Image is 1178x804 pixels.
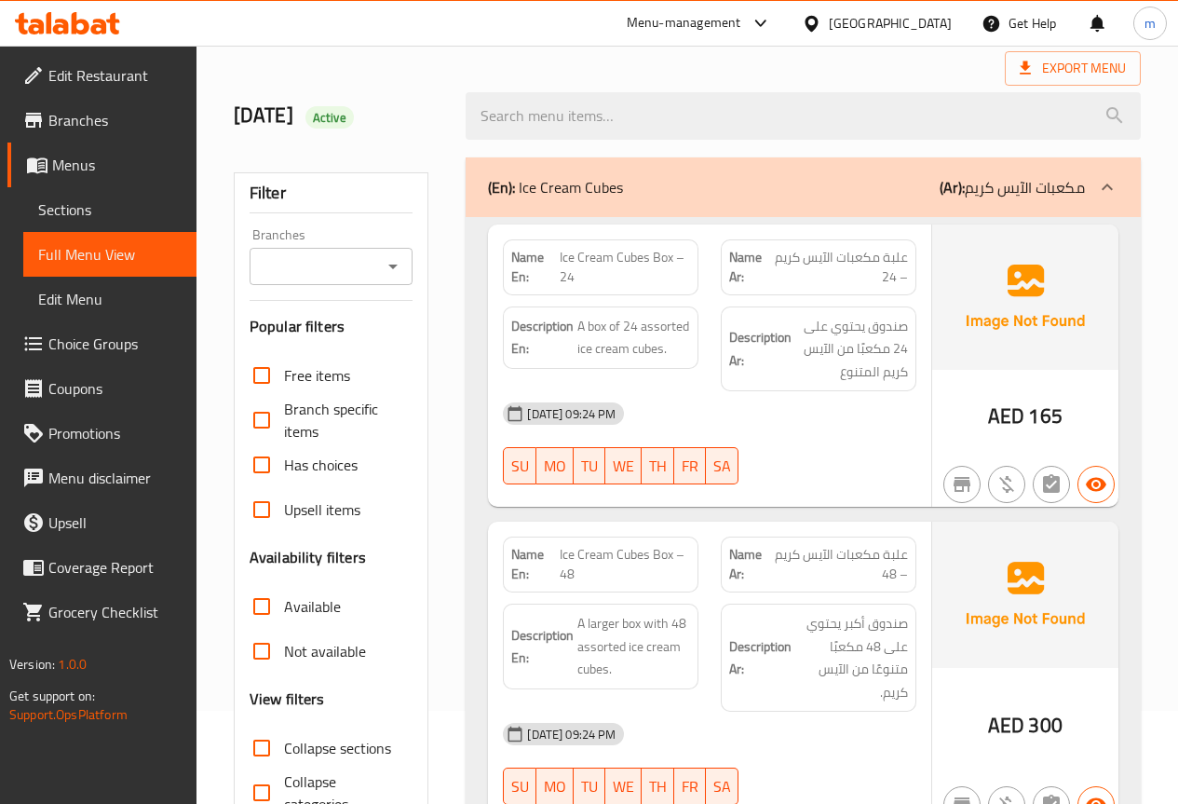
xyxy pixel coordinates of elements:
[932,225,1118,370] img: Ae5nvW7+0k+MAAAAAElFTkSuQmCC
[284,454,358,476] span: Has choices
[38,198,182,221] span: Sections
[9,702,128,727] a: Support.OpsPlatform
[560,248,690,287] span: Ice Cream Cubes Box – 24
[7,590,196,634] a: Grocery Checklist
[713,773,731,800] span: SA
[520,405,623,423] span: [DATE] 09:24 PM
[305,106,354,129] div: Active
[940,176,1085,198] p: مكعبات الآيس كريم
[38,243,182,266] span: Full Menu View
[250,688,325,710] h3: View filters
[511,248,560,287] strong: Name En:
[729,635,792,681] strong: Description Ar:
[795,612,908,703] span: صندوق أكبر يحتوي على 48 مكعبًا متنوعًا من الآيس كريم.
[943,466,981,503] button: Not branch specific item
[581,453,598,480] span: TU
[729,545,771,584] strong: Name Ar:
[713,453,731,480] span: SA
[250,547,366,568] h3: Availability filters
[52,154,182,176] span: Menus
[772,248,908,287] span: علبة مكعبات الآيس كريم – 24
[503,447,536,484] button: SU
[7,321,196,366] a: Choice Groups
[649,453,667,480] span: TH
[23,277,196,321] a: Edit Menu
[1144,13,1156,34] span: m
[48,109,182,131] span: Branches
[1077,466,1115,503] button: Available
[706,447,738,484] button: SA
[48,377,182,400] span: Coupons
[520,726,623,743] span: [DATE] 09:24 PM
[511,315,574,361] strong: Description En:
[7,98,196,143] a: Branches
[642,447,674,484] button: TH
[284,398,399,443] span: Branch specific items
[305,109,354,127] span: Active
[544,453,566,480] span: MO
[729,326,792,372] strong: Description Ar:
[7,411,196,456] a: Promotions
[7,456,196,500] a: Menu disclaimer
[1028,398,1062,434] span: 165
[511,545,560,584] strong: Name En:
[23,187,196,232] a: Sections
[9,684,95,708] span: Get support on:
[234,102,444,129] h2: [DATE]
[682,773,698,800] span: FR
[48,422,182,444] span: Promotions
[577,612,690,681] span: A larger box with 48 assorted ice cream cubes.
[380,253,406,279] button: Open
[988,707,1024,743] span: AED
[940,173,965,201] b: (Ar):
[560,545,690,584] span: Ice Cream Cubes Box – 48
[48,511,182,534] span: Upsell
[48,333,182,355] span: Choice Groups
[48,601,182,623] span: Grocery Checklist
[988,398,1024,434] span: AED
[829,13,952,34] div: [GEOGRAPHIC_DATA]
[605,447,642,484] button: WE
[284,640,366,662] span: Not available
[7,53,196,98] a: Edit Restaurant
[488,176,623,198] p: Ice Cream Cubes
[48,467,182,489] span: Menu disclaimer
[284,737,391,759] span: Collapse sections
[7,366,196,411] a: Coupons
[7,545,196,590] a: Coverage Report
[1028,707,1062,743] span: 300
[988,466,1025,503] button: Purchased item
[284,595,341,618] span: Available
[48,556,182,579] span: Coverage Report
[1005,51,1141,86] span: Export Menu
[544,773,566,800] span: MO
[795,315,908,384] span: صندوق يحتوي على 24 مكعبًا من الآيس كريم المتنوع
[772,545,908,584] span: علبة مكعبات الآيس كريم – 48
[511,624,574,670] strong: Description En:
[284,364,350,387] span: Free items
[574,447,605,484] button: TU
[250,173,413,213] div: Filter
[613,453,634,480] span: WE
[7,500,196,545] a: Upsell
[674,447,706,484] button: FR
[536,447,574,484] button: MO
[38,288,182,310] span: Edit Menu
[511,453,529,480] span: SU
[682,453,698,480] span: FR
[627,12,741,34] div: Menu-management
[284,498,360,521] span: Upsell items
[729,248,771,287] strong: Name Ar:
[577,315,690,361] span: A box of 24 assorted ice cream cubes.
[23,232,196,277] a: Full Menu View
[1020,57,1126,80] span: Export Menu
[466,92,1141,140] input: search
[9,652,55,676] span: Version:
[48,64,182,87] span: Edit Restaurant
[613,773,634,800] span: WE
[58,652,87,676] span: 1.0.0
[581,773,598,800] span: TU
[488,173,515,201] b: (En):
[1033,466,1070,503] button: Not has choices
[649,773,667,800] span: TH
